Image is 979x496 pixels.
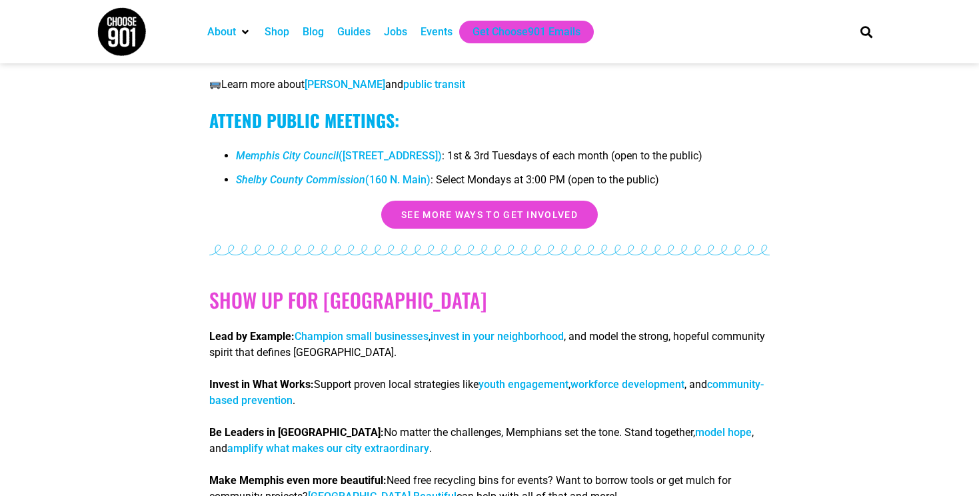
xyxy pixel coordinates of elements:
[209,329,770,361] p: , , and model the strong, hopeful community spirit that defines [GEOGRAPHIC_DATA].
[337,24,371,40] a: Guides
[236,172,770,196] li: : Select Mondays at 3:00 PM (open to the public)
[855,21,877,43] div: Search
[421,24,453,40] a: Events
[401,210,578,219] span: See more ways to get involved
[201,21,258,43] div: About
[295,330,429,343] a: Champion small businesses
[209,77,770,93] p: Learn more about and
[207,24,236,40] a: About
[209,474,387,487] strong: Make Memphis even more beautiful:
[209,107,399,133] strong: Attend public meetings:
[236,148,770,172] li: : 1st & 3rd Tuesdays of each month (open to the public)
[209,378,314,391] strong: Invest in What Works:
[384,24,407,40] a: Jobs
[210,79,221,89] img: 🚌
[403,78,465,91] a: public transit
[431,330,564,343] a: invest in your neighborhood
[236,173,431,186] a: Shelby County Commission(160 N. Main)
[265,24,289,40] a: Shop
[227,442,429,455] a: amplify what makes our city extraordinary
[236,173,365,186] em: Shelby County Commission
[209,425,770,457] p: No matter the challenges, Memphians set the tone. Stand together, , and .
[209,377,770,409] p: Support proven local strategies like , , and .
[236,149,442,162] a: Memphis City Council([STREET_ADDRESS])
[209,426,384,439] strong: Be Leaders in [GEOGRAPHIC_DATA]:
[209,288,770,312] h2: Show Up For [GEOGRAPHIC_DATA]
[570,378,684,391] a: workforce development
[201,21,838,43] nav: Main nav
[303,24,324,40] a: Blog
[236,149,339,162] em: Memphis City Council
[209,330,295,343] strong: Lead by Example:
[305,78,385,91] a: [PERSON_NAME]
[479,378,568,391] a: youth engagement
[695,426,752,439] a: model hope
[381,201,598,229] a: See more ways to get involved
[473,24,580,40] a: Get Choose901 Emails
